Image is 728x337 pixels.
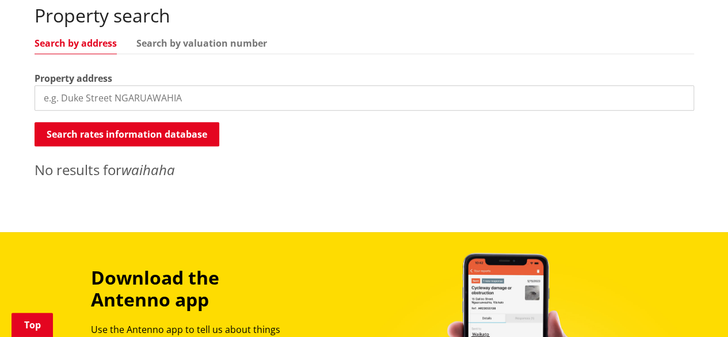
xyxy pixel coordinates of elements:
h2: Property search [35,5,694,26]
em: waihaha [121,160,175,179]
label: Property address [35,71,112,85]
input: e.g. Duke Street NGARUAWAHIA [35,85,694,111]
p: No results for [35,160,694,180]
a: Top [12,313,53,337]
a: Search by address [35,39,117,48]
a: Search by valuation number [136,39,267,48]
iframe: Messenger Launcher [675,289,716,330]
button: Search rates information database [35,122,219,146]
h3: Download the Antenno app [91,267,299,311]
